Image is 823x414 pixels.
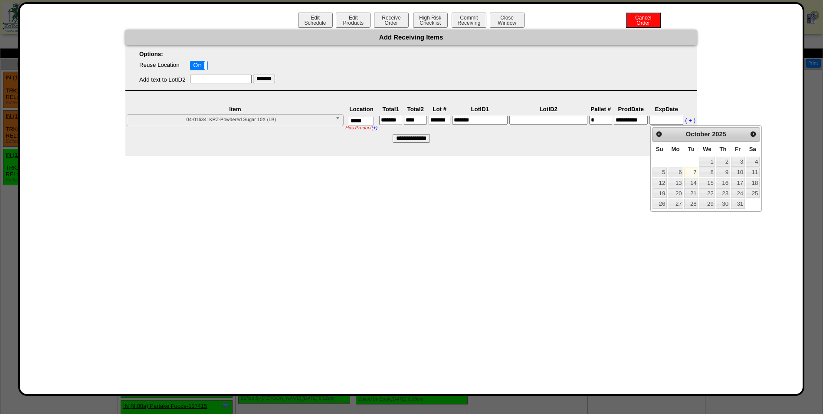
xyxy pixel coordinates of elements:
[652,188,667,198] a: 19
[131,115,332,125] span: 04-01634: KRZ-Powdered Sugar 10X (LB)
[336,13,371,28] button: EditProducts
[699,178,715,187] a: 15
[731,188,745,198] a: 24
[684,168,698,177] a: 7
[699,157,715,166] a: 1
[509,105,588,113] th: LotID2
[652,178,667,187] a: 12
[668,168,683,177] a: 6
[653,128,665,140] a: Prev
[731,168,745,177] a: 10
[746,168,760,177] a: 11
[668,188,683,198] a: 20
[656,146,663,152] span: Sunday
[139,62,180,68] label: Reuse Location
[345,125,377,131] div: Has Product
[613,105,648,113] th: ProdDate
[735,146,741,152] span: Friday
[686,131,710,138] span: October
[716,157,730,166] a: 2
[374,13,409,28] button: ReceiveOrder
[589,105,613,113] th: Pallet #
[731,178,745,187] a: 17
[731,199,745,208] a: 31
[656,131,662,138] span: Prev
[428,105,451,113] th: Lot #
[672,146,680,152] span: Monday
[403,105,427,113] th: Total2
[125,30,697,45] div: Add Receiving Items
[190,61,208,70] label: On
[703,146,712,152] span: Wednesday
[688,146,695,152] span: Tuesday
[452,105,508,113] th: LotID1
[298,13,333,28] button: EditSchedule
[746,178,760,187] a: 18
[748,128,759,140] a: Next
[649,105,684,113] th: ExpDate
[652,168,667,177] a: 5
[190,61,208,70] div: OnOff
[731,157,745,166] a: 3
[716,188,730,198] a: 23
[699,168,715,177] a: 8
[371,125,377,131] a: (+)
[452,13,486,28] button: CommitReceiving
[699,188,715,198] a: 22
[489,20,525,26] a: CloseWindow
[126,105,344,113] th: Item
[345,105,378,113] th: Location
[685,117,695,124] a: ( + )
[746,188,760,198] a: 25
[750,131,757,138] span: Next
[749,146,756,152] span: Saturday
[719,146,726,152] span: Thursday
[413,13,448,28] button: High RiskChecklist
[684,188,698,198] a: 21
[712,131,726,138] span: 2025
[684,199,698,208] a: 28
[668,199,683,208] a: 27
[139,76,186,83] label: Add text to LotID2
[716,199,730,208] a: 30
[379,105,403,113] th: Total1
[746,157,760,166] a: 4
[699,199,715,208] a: 29
[125,51,697,57] p: Options:
[684,178,698,187] a: 14
[412,20,450,26] a: High RiskChecklist
[490,13,525,28] button: CloseWindow
[626,13,661,28] button: CancelOrder
[668,178,683,187] a: 13
[716,168,730,177] a: 9
[652,199,667,208] a: 26
[716,178,730,187] a: 16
